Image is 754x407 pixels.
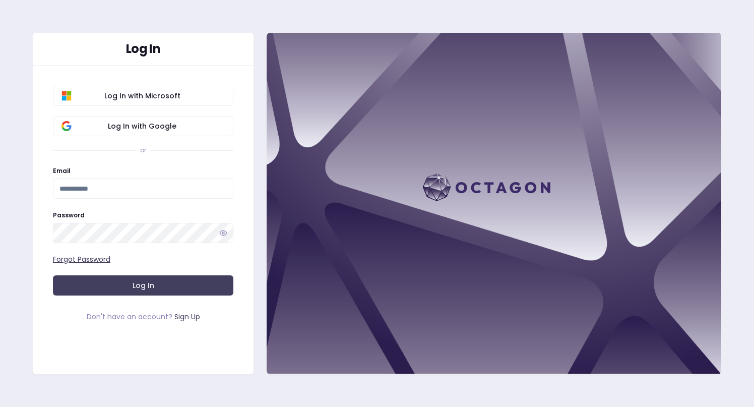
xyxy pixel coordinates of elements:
span: Log In [133,280,154,290]
button: Log In [53,275,233,296]
span: Log In with Google [59,121,225,131]
label: Email [53,166,71,175]
button: Log In with Microsoft [53,86,233,106]
span: Log In with Microsoft [59,91,225,101]
div: Log In [53,43,233,55]
a: Sign Up [174,312,200,322]
button: Log In with Google [53,116,233,136]
a: Forgot Password [53,254,110,264]
div: or [140,146,146,154]
label: Password [53,211,85,219]
div: Don't have an account? [53,312,233,322]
